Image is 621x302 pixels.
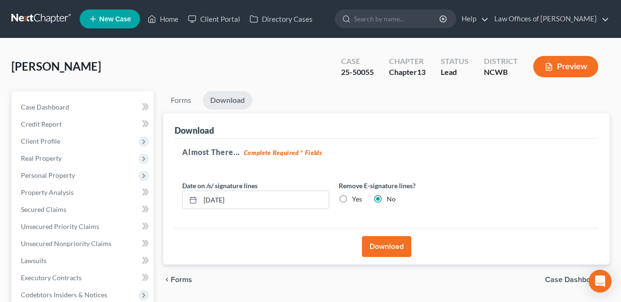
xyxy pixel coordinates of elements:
[354,10,441,27] input: Search by name...
[163,276,171,284] i: chevron_left
[21,239,111,247] span: Unsecured Nonpriority Claims
[484,67,518,78] div: NCWB
[339,181,486,191] label: Remove E-signature lines?
[244,149,322,156] strong: Complete Required * Fields
[13,218,154,235] a: Unsecured Priority Claims
[389,67,426,78] div: Chapter
[490,10,609,27] a: Law Offices of [PERSON_NAME]
[341,56,374,67] div: Case
[545,276,602,284] span: Case Dashboard
[21,188,74,196] span: Property Analysis
[200,191,329,209] input: MM/DD/YYYY
[545,276,610,284] a: Case Dashboard chevron_right
[13,184,154,201] a: Property Analysis
[163,91,199,110] a: Forms
[13,235,154,252] a: Unsecured Nonpriority Claims
[13,99,154,116] a: Case Dashboard
[183,10,245,27] a: Client Portal
[143,10,183,27] a: Home
[21,256,46,265] span: Lawsuits
[21,205,66,213] span: Secured Claims
[163,276,205,284] button: chevron_left Forms
[11,59,101,73] span: [PERSON_NAME]
[21,222,99,230] span: Unsecured Priority Claims
[21,103,69,111] span: Case Dashboard
[182,181,258,191] label: Date on /s/ signature lines
[21,137,60,145] span: Client Profile
[13,116,154,133] a: Credit Report
[13,201,154,218] a: Secured Claims
[13,269,154,286] a: Executory Contracts
[389,56,426,67] div: Chapter
[21,171,75,179] span: Personal Property
[352,194,362,204] label: Yes
[21,154,62,162] span: Real Property
[175,125,214,136] div: Download
[245,10,317,27] a: Directory Cases
[99,16,131,23] span: New Case
[441,67,469,78] div: Lead
[589,270,612,293] div: Open Intercom Messenger
[484,56,518,67] div: District
[341,67,374,78] div: 25-50055
[533,56,598,77] button: Preview
[13,252,154,269] a: Lawsuits
[21,291,107,299] span: Codebtors Insiders & Notices
[362,236,411,257] button: Download
[21,120,62,128] span: Credit Report
[417,67,426,76] span: 13
[21,274,82,282] span: Executory Contracts
[441,56,469,67] div: Status
[457,10,489,27] a: Help
[171,276,192,284] span: Forms
[182,146,591,158] h5: Almost There...
[387,194,396,204] label: No
[203,91,252,110] a: Download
